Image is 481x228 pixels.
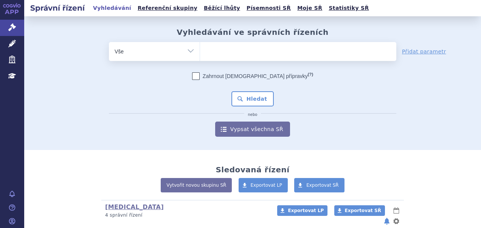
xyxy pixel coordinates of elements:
a: Běžící lhůty [202,3,242,13]
h2: Správní řízení [24,3,91,13]
label: Zahrnout [DEMOGRAPHIC_DATA] přípravky [192,72,313,80]
a: Moje SŘ [295,3,324,13]
button: notifikace [383,217,391,226]
h2: Sledovaná řízení [216,165,289,174]
a: Přidat parametr [402,48,446,55]
span: Exportovat LP [288,208,324,213]
a: Vypsat všechna SŘ [215,122,290,137]
span: Exportovat SŘ [306,183,339,188]
a: Vyhledávání [91,3,133,13]
i: nebo [244,112,261,117]
a: [MEDICAL_DATA] [105,203,164,211]
a: Exportovat LP [239,178,288,192]
abbr: (?) [308,72,313,77]
a: Exportovat SŘ [334,205,385,216]
a: Statistiky SŘ [326,3,371,13]
button: lhůty [393,206,400,215]
button: nastavení [393,217,400,226]
h2: Vyhledávání ve správních řízeních [177,28,329,37]
a: Exportovat LP [277,205,327,216]
a: Referenční skupiny [135,3,200,13]
a: Písemnosti SŘ [244,3,293,13]
a: Vytvořit novou skupinu SŘ [161,178,232,192]
a: Exportovat SŘ [294,178,344,192]
span: Exportovat LP [251,183,282,188]
span: Exportovat SŘ [345,208,381,213]
p: 4 správní řízení [105,212,267,219]
button: Hledat [231,91,274,106]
